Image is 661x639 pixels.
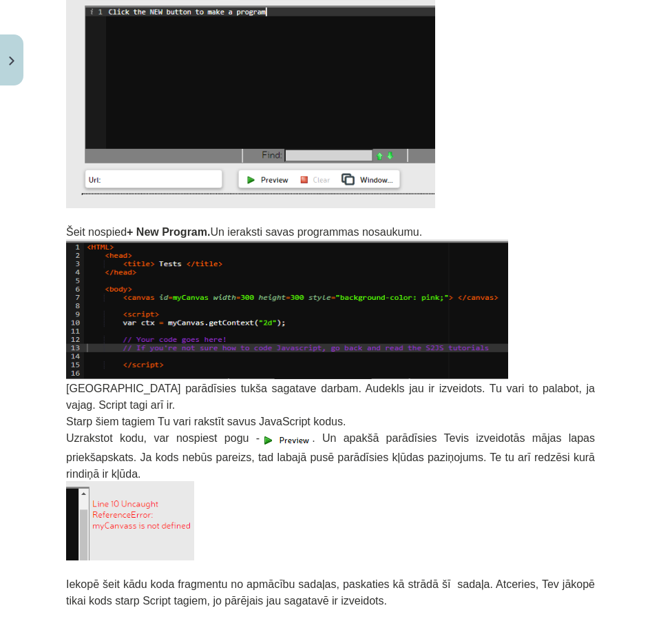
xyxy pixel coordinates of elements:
span: Starp šiem tagiem Tu vari rakstīt savus JavaScript kodus. [66,416,346,427]
span: Uzrakstot kodu, var nospiest pogu - . Un apakšā parādīsies Tevis izveidotās mājas lapas priekšaps... [66,432,595,480]
img: icon-close-lesson-0947bae3869378f0d4975bcd49f059093ad1ed9edebbc8119c70593378902aed.svg [9,57,14,65]
b: + New Program. [127,226,210,238]
span: Šeit nospied Un ieraksti savas programmas nosaukumu. [66,226,422,238]
img: Attēls, kurā ir teksts, fonts, dizains, viedtālrunis Apraksts ģenerēts automātiski [66,481,194,560]
span: [GEOGRAPHIC_DATA] parādīsies tukša sagatave darbam. Audekls jau ir izveidots. Tu vari to palabot,... [66,383,595,411]
span: Iekopē šeit kādu koda fragmentu no apmācību sadaļas, paskaties kā strādā šī sadaļa. Atceries, Tev... [66,578,595,607]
